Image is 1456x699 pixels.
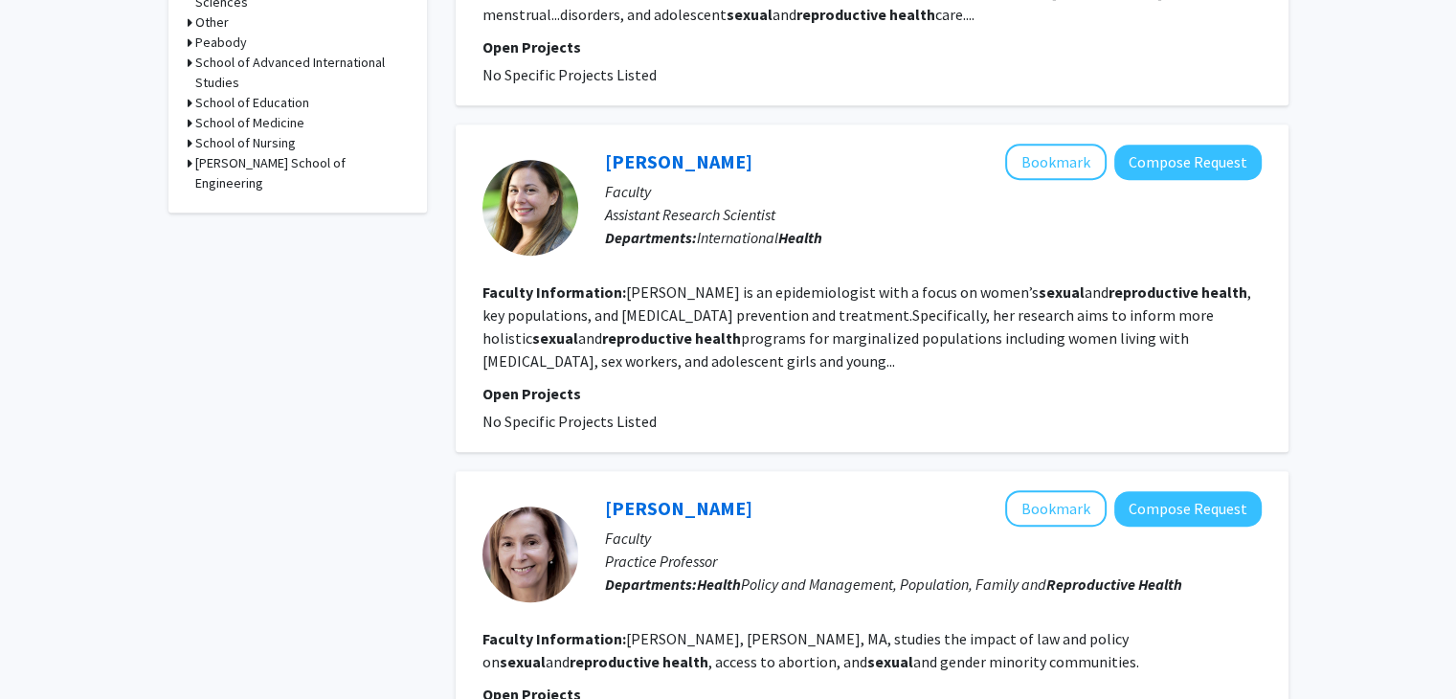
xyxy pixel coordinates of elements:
[605,575,697,594] b: Departments:
[1005,144,1107,180] button: Add Kate Rucinski to Bookmarks
[796,5,886,24] b: reproductive
[1201,282,1247,302] b: health
[195,153,408,193] h3: [PERSON_NAME] School of Engineering
[195,53,408,93] h3: School of Advanced International Studies
[195,12,229,33] h3: Other
[727,5,773,24] b: sexual
[195,93,309,113] h3: School of Education
[482,629,626,648] b: Faculty Information:
[602,328,692,348] b: reproductive
[605,228,697,247] b: Departments:
[697,228,822,247] span: International
[1005,490,1107,527] button: Add Joanne Rosen to Bookmarks
[1114,491,1262,527] button: Compose Request to Joanne Rosen
[482,412,657,431] span: No Specific Projects Listed
[195,133,296,153] h3: School of Nursing
[605,149,752,173] a: [PERSON_NAME]
[605,550,1262,573] p: Practice Professor
[605,180,1262,203] p: Faculty
[14,613,81,685] iframe: Chat
[1138,575,1182,594] b: Health
[1114,145,1262,180] button: Compose Request to Kate Rucinski
[570,652,660,671] b: reproductive
[662,652,708,671] b: health
[695,328,741,348] b: health
[482,629,1139,671] fg-read-more: [PERSON_NAME], [PERSON_NAME], MA, studies the impact of law and policy on and , access to abortio...
[500,652,546,671] b: sexual
[605,527,1262,550] p: Faculty
[889,5,935,24] b: health
[195,33,247,53] h3: Peabody
[697,575,1182,594] span: Policy and Management, Population, Family and
[482,35,1262,58] p: Open Projects
[867,652,913,671] b: sexual
[605,496,752,520] a: [PERSON_NAME]
[1109,282,1198,302] b: reproductive
[697,575,741,594] b: Health
[1046,575,1135,594] b: Reproductive
[482,282,1251,371] fg-read-more: [PERSON_NAME] is an epidemiologist with a focus on women’s and , key populations, and [MEDICAL_DA...
[532,328,578,348] b: sexual
[778,228,822,247] b: Health
[1039,282,1085,302] b: sexual
[195,113,304,133] h3: School of Medicine
[605,203,1262,226] p: Assistant Research Scientist
[482,282,626,302] b: Faculty Information:
[482,65,657,84] span: No Specific Projects Listed
[482,382,1262,405] p: Open Projects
